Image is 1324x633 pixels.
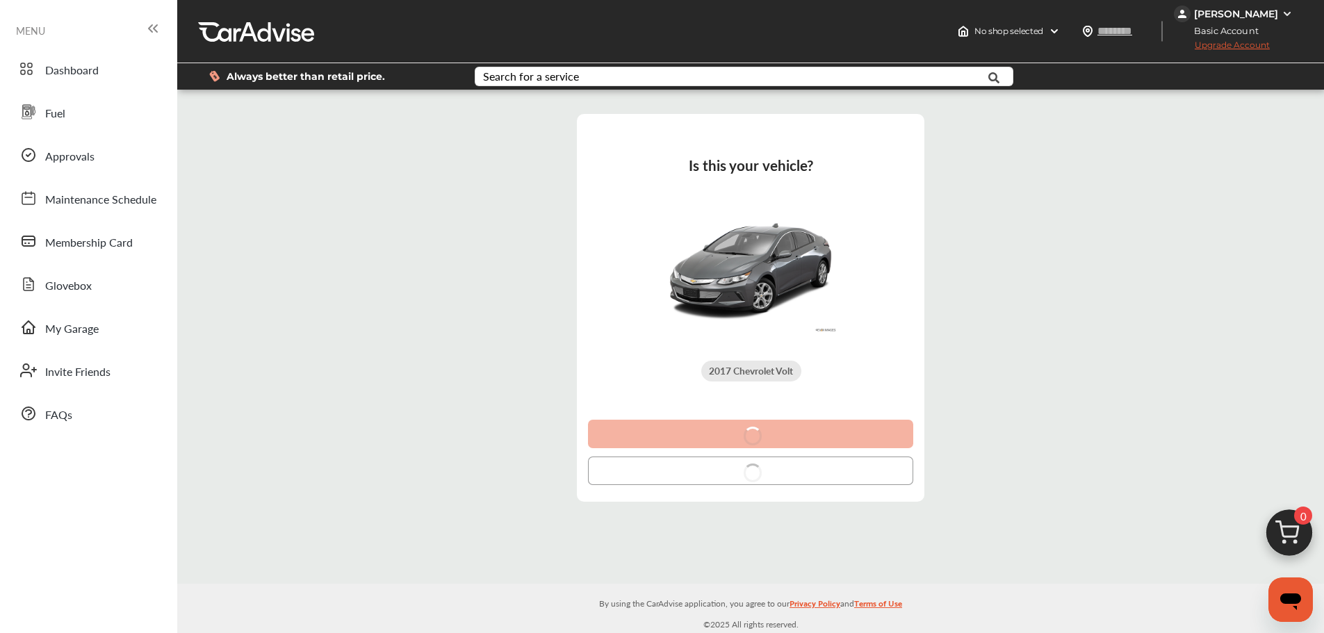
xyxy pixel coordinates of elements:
[45,105,65,123] span: Fuel
[1161,21,1163,42] img: header-divider.bc55588e.svg
[13,180,163,216] a: Maintenance Schedule
[1082,26,1093,37] img: location_vector.a44bc228.svg
[1268,577,1313,622] iframe: Button to launch messaging window
[45,363,111,381] span: Invite Friends
[1294,507,1312,525] span: 0
[1174,40,1270,57] span: Upgrade Account
[854,595,902,617] a: Terms of Use
[1256,503,1323,570] img: cart_icon.3d0951e8.svg
[45,191,156,209] span: Maintenance Schedule
[13,395,163,431] a: FAQs
[790,595,840,617] a: Privacy Policy
[602,156,899,174] h3: Is this your vehicle?
[974,26,1043,37] span: No shop selected
[1174,6,1191,22] img: jVpblrzwTbfkPYzPPzSLxeg0AAAAASUVORK5CYII=
[45,234,133,252] span: Membership Card
[1175,24,1269,38] span: Basic Account
[45,62,99,80] span: Dashboard
[13,94,163,130] a: Fuel
[45,277,92,295] span: Glovebox
[13,266,163,302] a: Glovebox
[958,26,969,37] img: header-home-logo.8d720a4f.svg
[16,25,45,36] span: MENU
[701,361,801,381] div: 2017 Chevrolet Volt
[13,51,163,87] a: Dashboard
[209,70,220,82] img: dollor_label_vector.a70140d1.svg
[227,72,385,81] span: Always better than retail price.
[13,137,163,173] a: Approvals
[664,203,837,334] img: 10770_st0640_046.jpg
[13,223,163,259] a: Membership Card
[1194,8,1278,20] div: [PERSON_NAME]
[483,71,579,82] div: Search for a service
[45,406,72,425] span: FAQs
[13,352,163,388] a: Invite Friends
[45,320,99,338] span: My Garage
[13,309,163,345] a: My Garage
[177,595,1324,610] p: By using the CarAdvise application, you agree to our and
[45,148,95,166] span: Approvals
[1049,26,1060,37] img: header-down-arrow.9dd2ce7d.svg
[1282,8,1293,19] img: WGsFRI8htEPBVLJbROoPRyZpYNWhNONpIPPETTm6eUC0GeLEiAAAAAElFTkSuQmCC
